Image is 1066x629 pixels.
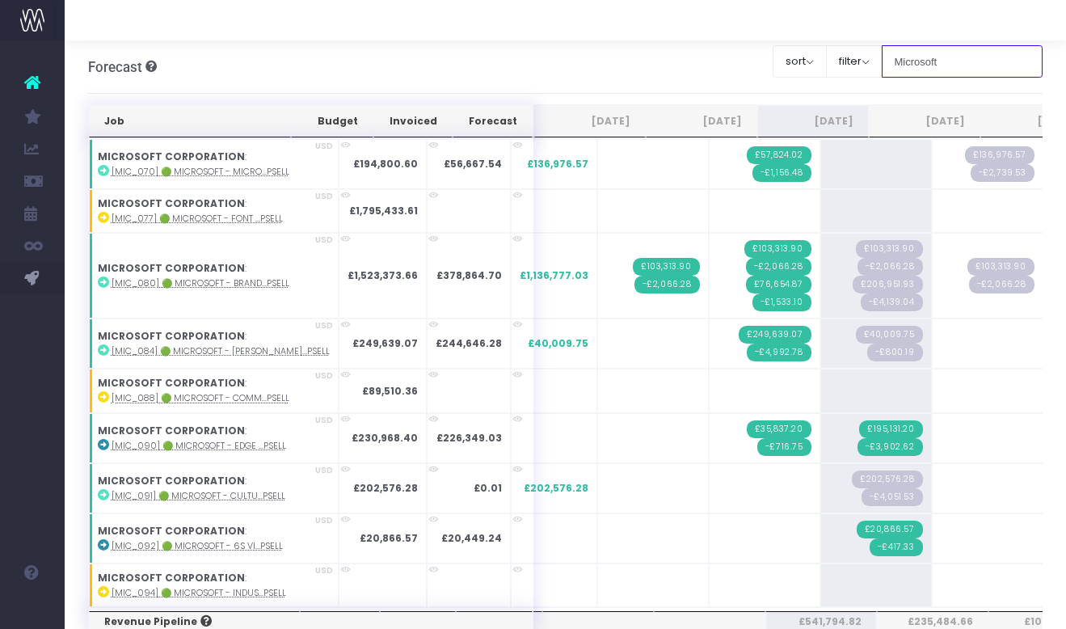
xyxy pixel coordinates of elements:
[747,420,811,438] span: Streamtime Invoice: 2481 – [MIC_090] Microsoft_Edge Copilot Mode Launch Video_Campaign_Upsell - 1
[349,204,418,217] strong: £1,795,433.61
[528,336,588,351] span: £40,009.75
[88,59,142,75] span: Forecast
[291,105,374,137] th: Budget
[747,344,811,361] span: Streamtime Invoice: 2483 – [MIC_084] 🟢 Microsoft - Rolling Thunder Templates & Guidelines - Brand...
[373,105,453,137] th: Invoiced
[967,258,1034,276] span: Streamtime Draft Invoice: null – [MIC_080] 🟢 Microsoft - Brand Retainer FY26 - Brand - Upsell - 5
[112,277,289,289] abbr: [MIC_080] 🟢 Microsoft - Brand Retainer FY26 - Brand - Upsell
[315,140,333,152] span: USD
[436,431,502,445] strong: £226,349.03
[89,233,339,319] td: :
[524,481,588,496] span: £202,576.28
[352,431,418,445] strong: £230,968.40
[747,146,811,164] span: Streamtime Invoice: 2479 – [MIC_070] 🟢 Microsoft - AI Business Solutions VI - Brand - Upsell - 1
[633,258,700,276] span: Streamtime Invoice: 2455 – [MIC_080] 🟢 Microsoft - Brand Retainer FY26 - Brand - Upsell - 2
[315,319,333,331] span: USD
[89,413,339,463] td: :
[752,293,811,311] span: Streamtime Invoice: 2487 – [MIC_080] 🟢 Microsoft - Brand Retainer FY26 - Brand - Upsell
[98,524,245,538] strong: MICROSOFT CORPORATION
[112,490,285,502] abbr: [MIC_091] 🟢 Microsoft - Culture Expression / Inclusion Networks - Campaign - Upsell
[112,213,283,225] abbr: [MIC_077] 🟢 Microsoft - Font X - Brand - Upsell
[353,481,418,495] strong: £202,576.28
[773,45,827,78] button: sort
[882,45,1043,78] input: Search...
[360,531,418,545] strong: £20,866.57
[634,276,700,293] span: Streamtime Invoice: 2456 – [MIC_080] 🟢 Microsoft - Brand Retainer FY26 - Brand - Upsell
[746,258,811,276] span: Streamtime Invoice: 2485 – [MIC_080] 🟢 Microsoft - Brand Retainer FY26 - Brand - Upsell
[752,164,811,182] span: Streamtime Invoice: 2478 – [MIC_070] 🟢 Microsoft - AI Business Solutions VI - Brand - Upsell
[856,326,923,344] span: Streamtime Draft Invoice: null – [MIC_084] 🟢 Microsoft - Rolling Thunder Templates & Guidelines -...
[534,105,646,137] th: Aug 25: activate to sort column ascending
[861,293,923,311] span: Streamtime Draft Invoice: null – [MIC_080] 🟢 Microsoft - Brand Retainer FY26 - Brand - Upsell
[98,376,245,390] strong: MICROSOFT CORPORATION
[857,438,923,456] span: Streamtime Invoice: 2500 – [MIC_090] Microsoft_Edge Copilot Mode Launch Video_Campaign_Upsell
[20,597,44,621] img: images/default_profile_image.png
[852,471,923,488] span: Streamtime Draft Invoice: null – [MIC_091] 🟢 Microsoft - Culture Expression / Inclusion Networks ...
[520,268,588,283] span: £1,136,777.03
[444,157,502,171] strong: £56,667.54
[89,564,339,607] td: :
[453,105,533,137] th: Forecast
[862,488,923,506] span: Streamtime Draft Invoice: null – [MIC_091] 🟢 Microsoft - Culture Expression / Inclusion Networks ...
[441,531,502,545] strong: £20,449.24
[856,240,923,258] span: Streamtime Draft Invoice: null – [MIC_080] 🟢 Microsoft - Brand Retainer FY26 - Brand - Upsell - 4
[98,196,245,210] strong: MICROSOFT CORPORATION
[869,105,980,137] th: Nov 25: activate to sort column ascending
[89,139,339,189] td: :
[348,268,418,282] strong: £1,523,373.66
[362,384,418,398] strong: £89,510.36
[112,440,286,452] abbr: [MIC_090] 🟢 Microsoft - Edge Copilot Mode Launch Video - Campaign - Upsell
[971,164,1034,182] span: Streamtime Draft Invoice: null – [MIC_070] 🟢 Microsoft - AI Business Solutions VI - Brand - Upsell
[739,326,811,344] span: Streamtime Invoice: 2482 – [MIC_084] 🟢 Microsoft - Rolling Thunder Templates & Guidelines - Brand...
[315,234,333,246] span: USD
[112,392,289,404] abbr: [MIC_088] 🟢 Microsoft - Commercial Social RFQ - Campaign - Upsell
[112,166,289,178] abbr: [MIC_070] 🟢 Microsoft - Microsoft 365 Copilot VI - Brand - Upsell
[89,105,291,137] th: Job: activate to sort column ascending
[965,146,1034,164] span: Streamtime Draft Invoice: null – [MIC_070] 🟢 Microsoft - AI Business Solutions VI - Brand - Upsel...
[98,474,245,488] strong: MICROSOFT CORPORATION
[315,414,333,426] span: USD
[315,514,333,526] span: USD
[746,276,811,293] span: Streamtime Invoice: 2486 – [MIC_080] 🟢 Microsoft - Brand Retainer FY26 - Brand - Upsell - 1
[527,157,588,171] span: £136,976.57
[98,571,245,585] strong: MICROSOFT CORPORATION
[826,45,883,78] button: filter
[98,261,245,275] strong: MICROSOFT CORPORATION
[867,344,923,361] span: Streamtime Draft Invoice: null – [MIC_084] 🟢 Microsoft - Rolling Thunder Templates & Guidelines -...
[353,157,418,171] strong: £194,800.60
[98,424,245,437] strong: MICROSOFT CORPORATION
[352,336,418,350] strong: £249,639.07
[315,564,333,576] span: USD
[859,420,923,438] span: Streamtime Invoice: 2499 – [MIC_090] Microsoft_Edge Copilot Mode Launch Video_Campaign_Upsell - 2
[315,464,333,476] span: USD
[646,105,757,137] th: Sep 25: activate to sort column ascending
[89,319,339,369] td: :
[474,481,502,495] strong: £0.01
[89,513,339,564] td: :
[98,150,245,163] strong: MICROSOFT CORPORATION
[969,276,1034,293] span: Streamtime Draft Invoice: null – [MIC_080] 🟢 Microsoft - Brand Retainer FY26 - Brand - Upsell
[857,521,923,538] span: Streamtime Invoice: 2497 – [MIC_092] 🟢 Microsoft - 6s Vision Video - Campaign - Upsell
[757,105,869,137] th: Oct 25: activate to sort column ascending
[870,538,923,556] span: Streamtime Invoice: 2498 – [MIC_092] 🟢 Microsoft - 6s Vision Video - Campaign - Upsell
[315,369,333,382] span: USD
[89,463,339,513] td: :
[744,240,811,258] span: Streamtime Invoice: 2484 – [MIC_080] 🟢 Microsoft - Brand Retainer FY26 - Brand - Upsell - 3
[112,345,330,357] abbr: [MIC_084] 🟢 Microsoft - Rolling Thunder Templates & Guidelines - Campaign - Upsell
[436,336,502,350] strong: £244,646.28
[436,268,502,282] strong: £378,864.70
[89,189,339,233] td: :
[112,587,286,599] abbr: [MIC_094] 🟢 Microsoft - Industry Solutions Delivery - Brand - Upsell
[757,438,811,456] span: Streamtime Invoice: 2480 – [MIC_090] Microsoft_Edge Copilot Mode Launch Video_Campaign_Upsell
[315,190,333,202] span: USD
[98,329,245,343] strong: MICROSOFT CORPORATION
[857,258,923,276] span: Streamtime Draft Invoice: null – [MIC_080] 🟢 Microsoft - Brand Retainer FY26 - Brand - Upsell
[89,369,339,412] td: :
[112,540,283,552] abbr: [MIC_092] 🟢 Microsoft - 6s Vision Video - Campaign - Upsell
[853,276,923,293] span: Streamtime Draft Invoice: null – [MIC_080] 🟢 Microsoft - Brand Retainer FY26 - Brand - Upsell - 2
